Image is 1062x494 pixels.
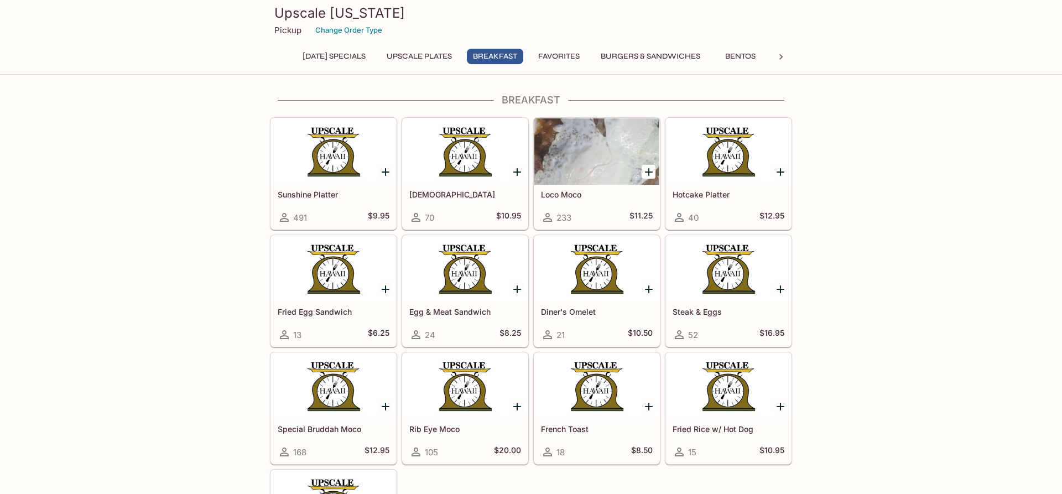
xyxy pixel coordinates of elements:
[368,328,389,341] h5: $6.25
[673,190,784,199] h5: Hotcake Platter
[759,328,784,341] h5: $16.95
[402,235,528,347] a: Egg & Meat Sandwich24$8.25
[642,282,655,296] button: Add Diner's Omelet
[688,212,699,223] span: 40
[278,424,389,434] h5: Special Bruddah Moco
[425,330,435,340] span: 24
[629,211,653,224] h5: $11.25
[403,236,528,302] div: Egg & Meat Sandwich
[665,235,792,347] a: Steak & Eggs52$16.95
[534,353,659,419] div: French Toast
[278,307,389,316] h5: Fried Egg Sandwich
[510,165,524,179] button: Add Homanado Longanisa
[688,447,696,457] span: 15
[688,330,698,340] span: 52
[759,211,784,224] h5: $12.95
[365,445,389,459] h5: $12.95
[293,447,306,457] span: 168
[293,330,301,340] span: 13
[496,211,521,224] h5: $10.95
[467,49,523,64] button: Breakfast
[541,190,653,199] h5: Loco Moco
[665,352,792,464] a: Fried Rice w/ Hot Dog15$10.95
[378,399,392,413] button: Add Special Bruddah Moco
[494,445,521,459] h5: $20.00
[665,118,792,230] a: Hotcake Platter40$12.95
[666,236,791,302] div: Steak & Eggs
[715,49,765,64] button: Bentos
[402,352,528,464] a: Rib Eye Moco105$20.00
[409,190,521,199] h5: [DEMOGRAPHIC_DATA]
[425,447,438,457] span: 105
[510,282,524,296] button: Add Egg & Meat Sandwich
[409,307,521,316] h5: Egg & Meat Sandwich
[403,118,528,185] div: Homanado Longanisa
[510,399,524,413] button: Add Rib Eye Moco
[759,445,784,459] h5: $10.95
[628,328,653,341] h5: $10.50
[278,190,389,199] h5: Sunshine Platter
[534,236,659,302] div: Diner's Omelet
[271,353,396,419] div: Special Bruddah Moco
[532,49,586,64] button: Favorites
[425,212,434,223] span: 70
[534,352,660,464] a: French Toast18$8.50
[378,282,392,296] button: Add Fried Egg Sandwich
[270,235,397,347] a: Fried Egg Sandwich13$6.25
[541,307,653,316] h5: Diner's Omelet
[296,49,372,64] button: [DATE] Specials
[409,424,521,434] h5: Rib Eye Moco
[403,353,528,419] div: Rib Eye Moco
[556,330,565,340] span: 21
[274,4,788,22] h3: Upscale [US_STATE]
[270,352,397,464] a: Special Bruddah Moco168$12.95
[381,49,458,64] button: UPSCALE Plates
[499,328,521,341] h5: $8.25
[773,165,787,179] button: Add Hotcake Platter
[402,118,528,230] a: [DEMOGRAPHIC_DATA]70$10.95
[378,165,392,179] button: Add Sunshine Platter
[666,118,791,185] div: Hotcake Platter
[631,445,653,459] h5: $8.50
[271,236,396,302] div: Fried Egg Sandwich
[642,399,655,413] button: Add French Toast
[534,118,659,185] div: Loco Moco
[666,353,791,419] div: Fried Rice w/ Hot Dog
[673,424,784,434] h5: Fried Rice w/ Hot Dog
[270,94,792,106] h4: Breakfast
[270,118,397,230] a: Sunshine Platter491$9.95
[773,282,787,296] button: Add Steak & Eggs
[271,118,396,185] div: Sunshine Platter
[310,22,387,39] button: Change Order Type
[368,211,389,224] h5: $9.95
[673,307,784,316] h5: Steak & Eggs
[274,25,301,35] p: Pickup
[595,49,706,64] button: Burgers & Sandwiches
[293,212,307,223] span: 491
[534,118,660,230] a: Loco Moco233$11.25
[556,212,571,223] span: 233
[642,165,655,179] button: Add Loco Moco
[556,447,565,457] span: 18
[773,399,787,413] button: Add Fried Rice w/ Hot Dog
[534,235,660,347] a: Diner's Omelet21$10.50
[541,424,653,434] h5: French Toast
